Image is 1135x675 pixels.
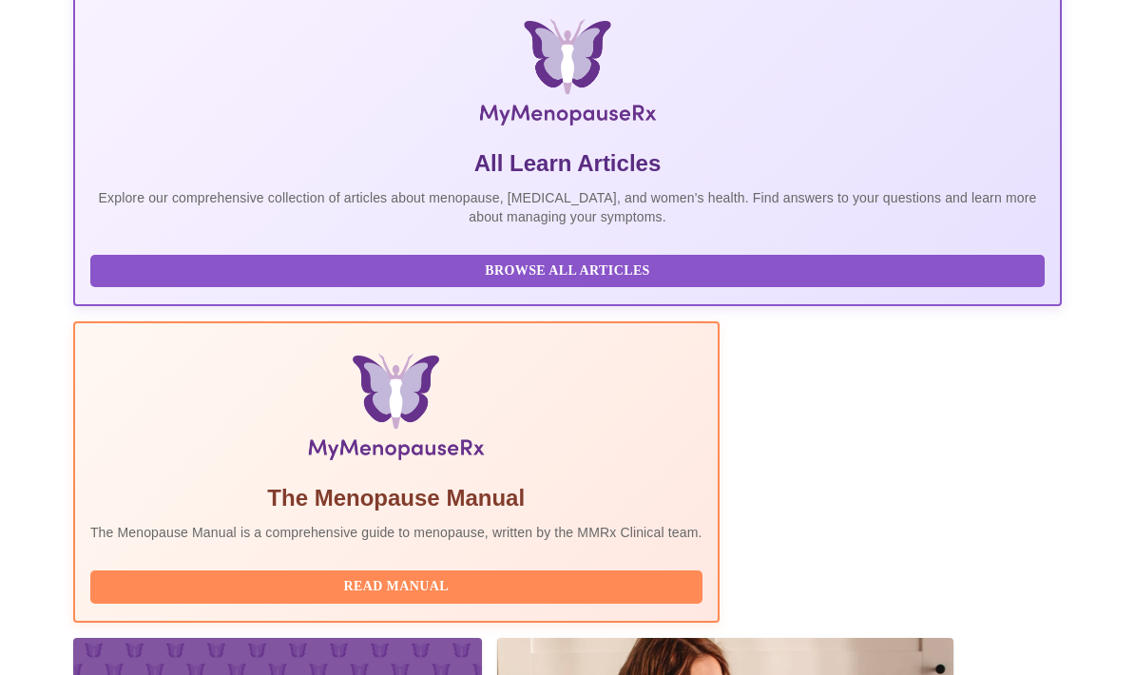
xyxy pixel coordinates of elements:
h5: All Learn Articles [90,148,1045,179]
a: Browse All Articles [90,260,1049,277]
span: Browse All Articles [109,260,1026,283]
p: The Menopause Manual is a comprehensive guide to menopause, written by the MMRx Clinical team. [90,523,702,542]
img: MyMenopauseRx Logo [239,19,896,133]
button: Browse All Articles [90,255,1045,288]
img: Menopause Manual [187,354,605,468]
button: Read Manual [90,570,702,604]
h5: The Menopause Manual [90,483,702,513]
span: Read Manual [109,575,683,599]
p: Explore our comprehensive collection of articles about menopause, [MEDICAL_DATA], and women's hea... [90,188,1045,226]
a: Read Manual [90,577,707,593]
